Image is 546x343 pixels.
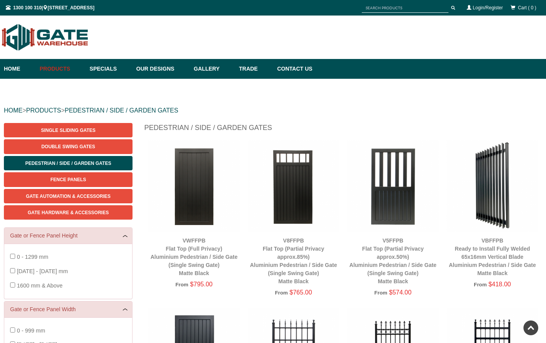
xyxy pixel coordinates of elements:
[4,123,133,137] a: Single Sliding Gates
[4,189,133,203] a: Gate Automation & Accessories
[51,177,86,182] span: Fence Panels
[4,139,133,154] a: Double Swing Gates
[474,282,487,288] span: From
[349,237,436,284] a: V5FFPBFlat Top (Partial Privacy approx.50%)Aluminium Pedestrian / Side Gate (Single Swing Gate)Ma...
[17,327,45,334] span: 0 - 999 mm
[4,156,133,170] a: Pedestrian / Side / Garden Gates
[248,140,339,232] img: V8FFPB - Flat Top (Partial Privacy approx.85%) - Aluminium Pedestrian / Side Gate (Single Swing G...
[17,254,48,260] span: 0 - 1299 mm
[148,140,240,232] img: VWFFPB - Flat Top (Full Privacy) - Aluminium Pedestrian / Side Gate (Single Swing Gate) - Matte B...
[275,290,288,296] span: From
[26,107,61,114] a: PRODUCTS
[4,107,23,114] a: HOME
[190,59,235,79] a: Gallery
[65,107,178,114] a: PEDESTRIAN / SIDE / GARDEN GATES
[4,98,542,123] div: > >
[13,5,42,10] a: 1300 100 310
[488,281,511,288] span: $418.00
[17,268,68,274] span: [DATE] - [DATE] mm
[190,281,213,288] span: $795.00
[389,289,412,296] span: $574.00
[86,59,133,79] a: Specials
[4,172,133,187] a: Fence Panels
[447,140,538,232] img: VBFFPB - Ready to Install Fully Welded 65x16mm Vertical Blade - Aluminium Pedestrian / Side Gate ...
[4,205,133,220] a: Gate Hardware & Accessories
[41,144,95,149] span: Double Swing Gates
[17,282,63,289] span: 1600 mm & Above
[26,194,111,199] span: Gate Automation & Accessories
[374,290,387,296] span: From
[25,161,111,166] span: Pedestrian / Side / Garden Gates
[449,237,536,276] a: VBFFPBReady to Install Fully Welded 65x16mm Vertical BladeAluminium Pedestrian / Side GateMatte B...
[273,59,312,79] a: Contact Us
[6,5,94,10] span: | [STREET_ADDRESS]
[235,59,273,79] a: Trade
[250,237,337,284] a: V8FFPBFlat Top (Partial Privacy approx.85%)Aluminium Pedestrian / Side Gate (Single Swing Gate)Ma...
[175,282,188,288] span: From
[518,5,536,10] span: Cart ( 0 )
[4,59,36,79] a: Home
[133,59,190,79] a: Our Designs
[473,5,503,10] a: Login/Register
[36,59,86,79] a: Products
[10,232,126,240] a: Gate or Fence Panel Height
[28,210,109,215] span: Gate Hardware & Accessories
[362,3,448,13] input: SEARCH PRODUCTS
[144,123,542,137] h1: Pedestrian / Side / Garden Gates
[290,289,312,296] span: $765.00
[10,305,126,314] a: Gate or Fence Panel Width
[347,140,439,232] img: V5FFPB - Flat Top (Partial Privacy approx.50%) - Aluminium Pedestrian / Side Gate (Single Swing G...
[41,128,95,133] span: Single Sliding Gates
[150,237,237,276] a: VWFFPBFlat Top (Full Privacy)Aluminium Pedestrian / Side Gate (Single Swing Gate)Matte Black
